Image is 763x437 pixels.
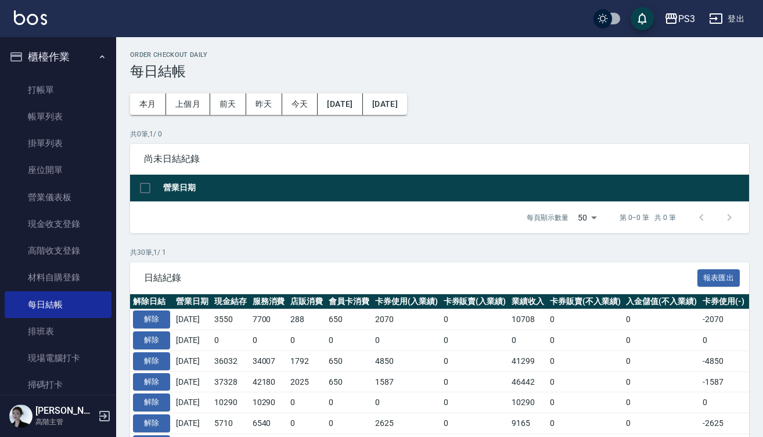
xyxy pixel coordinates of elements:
td: 0 [441,413,509,434]
img: Logo [14,10,47,25]
span: 日結紀錄 [144,272,697,284]
td: 2625 [372,413,441,434]
a: 掃碼打卡 [5,371,111,398]
td: 0 [211,330,250,351]
td: -4850 [700,351,747,371]
th: 會員卡消費 [326,294,372,309]
h2: Order checkout daily [130,51,749,59]
td: [DATE] [173,351,211,371]
td: 10290 [509,392,547,413]
td: 0 [547,351,624,371]
td: 0 [509,330,547,351]
td: 0 [700,330,747,351]
button: 前天 [210,93,246,115]
td: 0 [623,392,700,413]
a: 排班表 [5,318,111,345]
button: PS3 [660,7,700,31]
th: 卡券使用(入業績) [372,294,441,309]
button: 解除 [133,393,170,411]
td: 41299 [509,351,547,371]
button: 昨天 [246,93,282,115]
th: 服務消費 [250,294,288,309]
a: 營業儀表板 [5,184,111,211]
p: 每頁顯示數量 [527,212,568,223]
td: 37328 [211,371,250,392]
td: 7700 [250,309,288,330]
td: 0 [547,371,624,392]
th: 卡券販賣(入業績) [441,294,509,309]
th: 解除日結 [130,294,173,309]
td: 0 [547,392,624,413]
td: [DATE] [173,371,211,392]
h3: 每日結帳 [130,63,749,80]
td: 4850 [372,351,441,371]
td: 36032 [211,351,250,371]
p: 共 30 筆, 1 / 1 [130,247,749,258]
div: 50 [573,202,601,233]
td: 0 [372,392,441,413]
td: 34007 [250,351,288,371]
td: 1587 [372,371,441,392]
img: Person [9,405,33,428]
button: [DATE] [318,93,362,115]
button: 報表匯出 [697,269,740,287]
a: 帳單列表 [5,103,111,130]
td: 9165 [509,413,547,434]
td: 0 [441,309,509,330]
a: 座位開單 [5,157,111,183]
p: 第 0–0 筆 共 0 筆 [620,212,676,223]
a: 每日結帳 [5,291,111,318]
td: 2070 [372,309,441,330]
td: 10708 [509,309,547,330]
td: [DATE] [173,330,211,351]
td: 650 [326,371,372,392]
th: 營業日期 [173,294,211,309]
th: 入金儲值(不入業績) [623,294,700,309]
a: 高階收支登錄 [5,237,111,264]
td: 0 [326,413,372,434]
th: 卡券販賣(不入業績) [547,294,624,309]
td: 0 [287,330,326,351]
button: 解除 [133,352,170,370]
button: 解除 [133,310,170,328]
button: 解除 [133,331,170,349]
p: 高階主管 [35,417,95,427]
td: 3550 [211,309,250,330]
td: [DATE] [173,413,211,434]
td: 10290 [250,392,288,413]
td: 0 [326,330,372,351]
td: 0 [441,392,509,413]
a: 報表匯出 [697,272,740,283]
th: 業績收入 [509,294,547,309]
td: 0 [441,371,509,392]
td: 0 [700,392,747,413]
td: 0 [326,392,372,413]
a: 材料自購登錄 [5,264,111,291]
td: 6540 [250,413,288,434]
td: 0 [623,330,700,351]
td: 0 [547,309,624,330]
button: 登出 [704,8,749,30]
button: 本月 [130,93,166,115]
a: 掛單列表 [5,130,111,157]
th: 卡券使用(-) [700,294,747,309]
td: 0 [372,330,441,351]
td: 0 [547,330,624,351]
td: 0 [441,330,509,351]
button: 今天 [282,93,318,115]
a: 現場電腦打卡 [5,345,111,371]
span: 尚未日結紀錄 [144,153,735,165]
button: 解除 [133,373,170,391]
a: 打帳單 [5,77,111,103]
td: 0 [623,413,700,434]
td: -2070 [700,309,747,330]
th: 現金結存 [211,294,250,309]
td: 0 [623,371,700,392]
button: 櫃檯作業 [5,42,111,72]
td: 650 [326,309,372,330]
td: 0 [547,413,624,434]
td: -1587 [700,371,747,392]
td: 0 [441,351,509,371]
button: 解除 [133,414,170,432]
td: 288 [287,309,326,330]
